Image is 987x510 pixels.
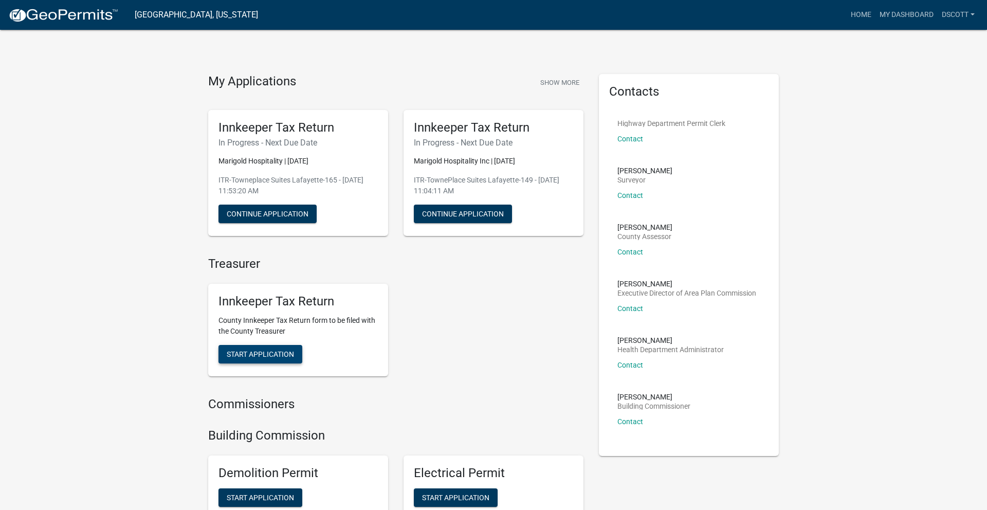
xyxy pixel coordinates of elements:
[227,350,294,358] span: Start Application
[617,361,643,369] a: Contact
[208,428,583,443] h4: Building Commission
[218,466,378,481] h5: Demolition Permit
[414,156,573,167] p: Marigold Hospitality Inc | [DATE]
[414,138,573,148] h6: In Progress - Next Due Date
[208,397,583,412] h4: Commissioners
[617,304,643,313] a: Contact
[536,74,583,91] button: Show More
[414,175,573,196] p: ITR-TownePlace Suites Lafayette-149 - [DATE] 11:04:11 AM
[617,289,756,297] p: Executive Director of Area Plan Commission
[208,74,296,89] h4: My Applications
[218,315,378,337] p: County Innkeeper Tax Return form to be filed with the County Treasurer
[617,248,643,256] a: Contact
[617,176,672,184] p: Surveyor
[617,393,690,400] p: [PERSON_NAME]
[218,345,302,363] button: Start Application
[617,167,672,174] p: [PERSON_NAME]
[617,403,690,410] p: Building Commissioner
[218,156,378,167] p: Marigold Hospitality | [DATE]
[208,257,583,271] h4: Treasurer
[875,5,938,25] a: My Dashboard
[422,494,489,502] span: Start Application
[218,488,302,507] button: Start Application
[218,138,378,148] h6: In Progress - Next Due Date
[617,346,724,353] p: Health Department Administrator
[218,294,378,309] h5: Innkeeper Tax Return
[617,120,725,127] p: Highway Department Permit Clerk
[617,191,643,199] a: Contact
[218,175,378,196] p: ITR-Towneplace Suites Lafayette-165 - [DATE] 11:53:20 AM
[218,205,317,223] button: Continue Application
[617,135,643,143] a: Contact
[414,120,573,135] h5: Innkeeper Tax Return
[414,466,573,481] h5: Electrical Permit
[617,233,672,240] p: County Assessor
[609,84,769,99] h5: Contacts
[218,120,378,135] h5: Innkeeper Tax Return
[135,6,258,24] a: [GEOGRAPHIC_DATA], [US_STATE]
[617,280,756,287] p: [PERSON_NAME]
[617,337,724,344] p: [PERSON_NAME]
[938,5,979,25] a: dscott
[847,5,875,25] a: Home
[414,488,498,507] button: Start Application
[414,205,512,223] button: Continue Application
[617,224,672,231] p: [PERSON_NAME]
[227,494,294,502] span: Start Application
[617,417,643,426] a: Contact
